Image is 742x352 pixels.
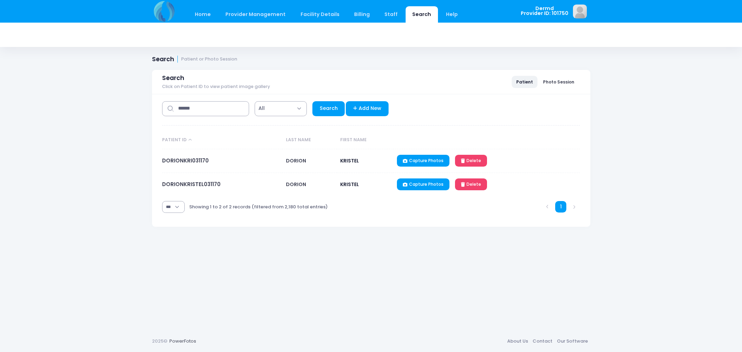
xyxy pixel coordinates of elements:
[455,178,487,190] a: Delete
[189,199,328,215] div: Showing 1 to 2 of 2 records (filtered from 2,180 total entries)
[340,157,359,164] span: KRISTEL
[152,56,238,63] h1: Search
[340,181,359,188] span: KRISTEL
[286,181,306,188] span: DORION
[162,131,283,149] th: Patient ID: activate to sort column descending
[255,101,307,116] span: All
[219,6,293,23] a: Provider Management
[521,6,568,16] span: Dermd Provider ID: 101750
[397,178,449,190] a: Capture Photos
[286,157,306,164] span: DORION
[505,335,530,347] a: About Us
[555,201,567,213] a: 1
[346,101,389,116] a: Add New
[573,5,587,18] img: image
[162,181,221,188] a: DORIONKRISTEL031170
[347,6,376,23] a: Billing
[162,157,209,164] a: DORIONKRI031170
[188,6,218,23] a: Home
[378,6,405,23] a: Staff
[439,6,464,23] a: Help
[512,76,537,88] a: Patient
[162,74,184,82] span: Search
[152,338,167,344] span: 2025©
[455,155,487,167] a: Delete
[555,335,590,347] a: Our Software
[406,6,438,23] a: Search
[162,84,270,89] span: Click on Patient ID to view patient image gallery
[258,105,265,112] span: All
[530,335,555,347] a: Contact
[181,57,237,62] small: Patient or Photo Session
[282,131,337,149] th: Last Name: activate to sort column ascending
[294,6,346,23] a: Facility Details
[312,101,345,116] a: Search
[169,338,196,344] a: PowerFotos
[337,131,393,149] th: First Name: activate to sort column ascending
[397,155,449,167] a: Capture Photos
[538,76,579,88] a: Photo Session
